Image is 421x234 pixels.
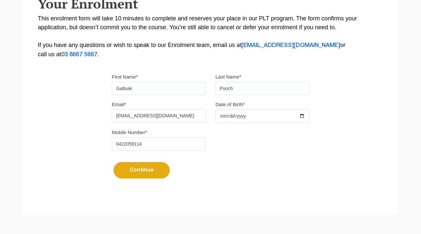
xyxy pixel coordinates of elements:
[112,129,147,136] label: Mobile Number*
[112,101,126,108] label: Email*
[215,82,309,95] input: Last name
[112,74,138,80] label: First Name*
[112,137,206,151] input: Mobile Number
[38,14,383,59] p: This enrolment form will take 10 minutes to complete and reserves your place in our PLT program. ...
[61,52,97,57] a: 03 8667 5667
[113,162,170,178] button: Continue
[215,74,241,80] label: Last Name*
[112,82,206,95] input: First name
[215,101,245,108] label: Date of Birth*
[241,43,340,48] a: [EMAIL_ADDRESS][DOMAIN_NAME]
[112,109,206,122] input: Email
